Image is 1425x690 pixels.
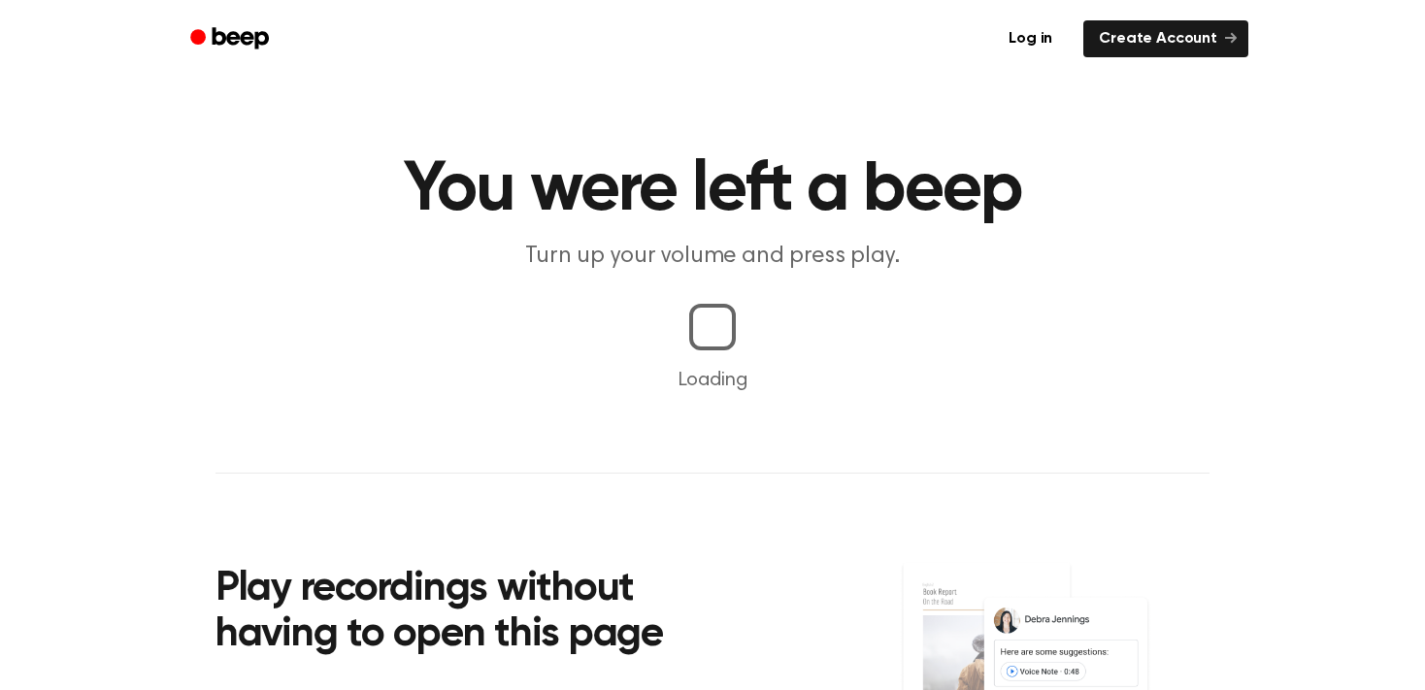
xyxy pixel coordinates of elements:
[23,366,1402,395] p: Loading
[177,20,286,58] a: Beep
[215,155,1210,225] h1: You were left a beep
[215,567,739,659] h2: Play recordings without having to open this page
[1083,20,1248,57] a: Create Account
[989,16,1072,61] a: Log in
[340,241,1085,273] p: Turn up your volume and press play.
